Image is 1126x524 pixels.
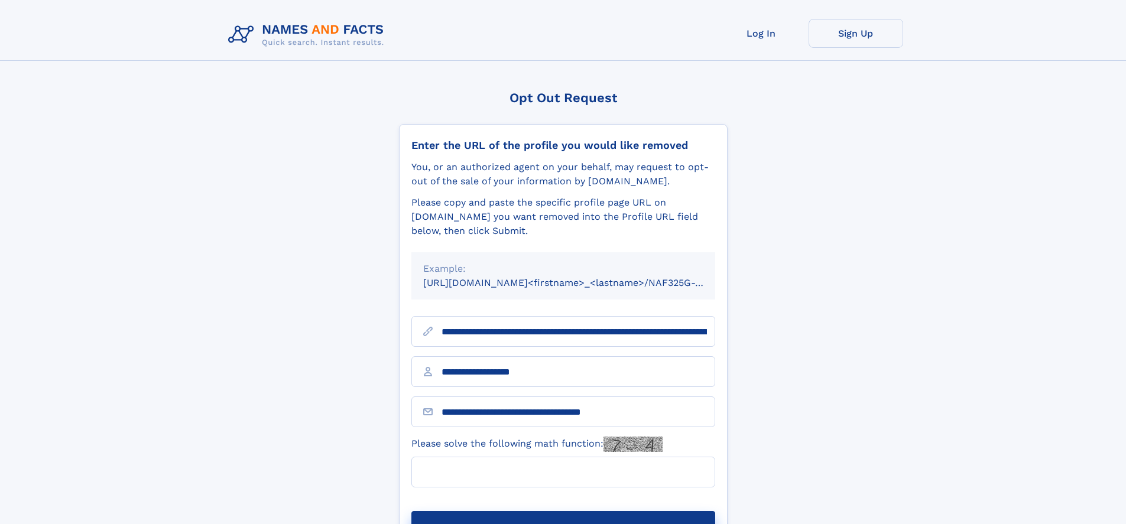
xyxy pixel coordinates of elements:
[411,139,715,152] div: Enter the URL of the profile you would like removed
[809,19,903,48] a: Sign Up
[399,90,728,105] div: Opt Out Request
[423,277,738,288] small: [URL][DOMAIN_NAME]<firstname>_<lastname>/NAF325G-xxxxxxxx
[223,19,394,51] img: Logo Names and Facts
[423,262,703,276] div: Example:
[411,437,663,452] label: Please solve the following math function:
[714,19,809,48] a: Log In
[411,196,715,238] div: Please copy and paste the specific profile page URL on [DOMAIN_NAME] you want removed into the Pr...
[411,160,715,188] div: You, or an authorized agent on your behalf, may request to opt-out of the sale of your informatio...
